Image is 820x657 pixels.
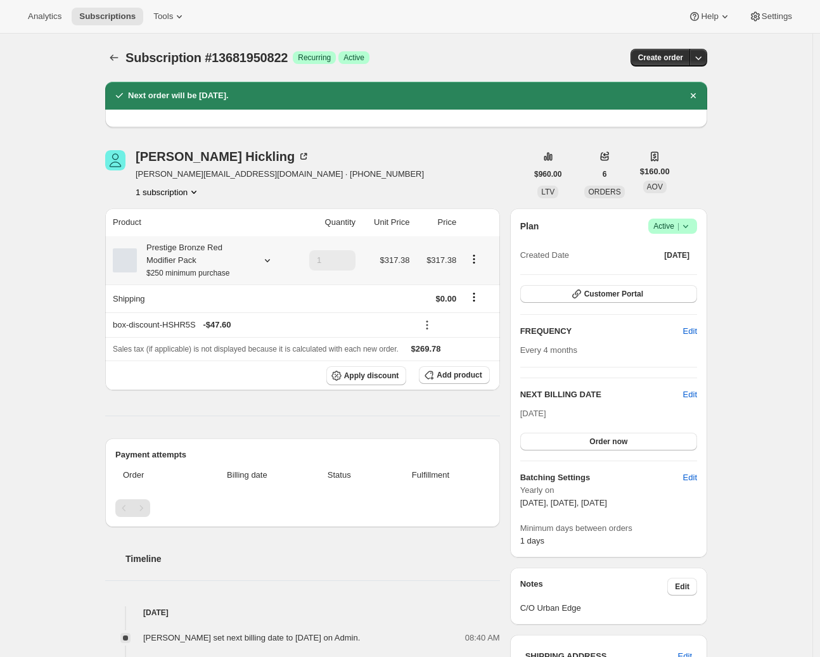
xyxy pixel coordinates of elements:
span: Status [307,469,371,482]
h2: Timeline [125,552,500,565]
div: box-discount-HSHR5S [113,319,409,331]
span: Analytics [28,11,61,22]
span: Fulfillment [379,469,482,482]
span: Every 4 months [520,345,577,355]
span: [PERSON_NAME][EMAIL_ADDRESS][DOMAIN_NAME] · [PHONE_NUMBER] [136,168,424,181]
h2: Plan [520,220,539,233]
button: Product actions [464,252,484,266]
button: Create order [631,49,691,67]
h6: Batching Settings [520,471,683,484]
span: [DATE], [DATE], [DATE] [520,498,607,507]
span: AOV [647,182,663,191]
small: $250 minimum purchase [146,269,229,277]
div: Prestige Bronze Red Modifier Pack [137,241,251,279]
th: Shipping [105,284,292,312]
h2: NEXT BILLING DATE [520,388,683,401]
span: 08:40 AM [465,632,500,644]
span: Edit [675,582,689,592]
button: $960.00 [527,165,569,183]
div: [PERSON_NAME] Hickling [136,150,310,163]
span: Recurring [298,53,331,63]
span: Edit [683,325,697,338]
button: Tools [146,8,193,25]
button: Shipping actions [464,290,484,304]
h2: Payment attempts [115,449,490,461]
span: Charlie Hickling [105,150,125,170]
span: Edit [683,471,697,484]
button: Subscriptions [72,8,143,25]
button: Edit [683,388,697,401]
h3: Notes [520,578,668,596]
span: Active [343,53,364,63]
span: Sales tax (if applicable) is not displayed because it is calculated with each new order. [113,345,399,354]
span: Created Date [520,249,569,262]
span: $317.38 [380,255,409,265]
button: Product actions [136,186,200,198]
span: Subscription #13681950822 [125,51,288,65]
span: Tools [153,11,173,22]
span: ORDERS [588,188,620,196]
span: LTV [541,188,554,196]
span: - $47.60 [203,319,231,331]
button: Dismiss notification [684,87,702,105]
span: Yearly on [520,484,697,497]
th: Order [115,461,191,489]
h4: [DATE] [105,606,500,619]
span: 6 [603,169,607,179]
button: Subscriptions [105,49,123,67]
button: Edit [667,578,697,596]
button: Edit [676,321,705,341]
button: Edit [676,468,705,488]
span: Order now [589,437,627,447]
span: Help [701,11,718,22]
th: Product [105,208,292,236]
button: [DATE] [657,246,697,264]
span: Minimum days between orders [520,522,697,535]
span: Subscriptions [79,11,136,22]
span: $160.00 [640,165,670,178]
th: Quantity [292,208,359,236]
h2: Next order will be [DATE]. [128,89,229,102]
span: | [677,221,679,231]
span: [PERSON_NAME] set next billing date to [DATE] on Admin. [143,633,360,642]
th: Unit Price [359,208,413,236]
span: $317.38 [426,255,456,265]
span: Settings [762,11,792,22]
button: Help [681,8,738,25]
span: Customer Portal [584,289,643,299]
button: 6 [595,165,615,183]
span: 1 days [520,536,544,545]
span: C/O Urban Edge [520,602,697,615]
button: Apply discount [326,366,407,385]
span: Billing date [195,469,300,482]
span: Create order [638,53,683,63]
span: Apply discount [344,371,399,381]
nav: Pagination [115,499,490,517]
span: $0.00 [436,294,457,303]
button: Add product [419,366,489,384]
h2: FREQUENCY [520,325,683,338]
span: Active [653,220,692,233]
span: [DATE] [664,250,689,260]
span: Add product [437,370,482,380]
th: Price [413,208,460,236]
span: $960.00 [534,169,561,179]
button: Settings [741,8,800,25]
button: Order now [520,433,697,450]
button: Customer Portal [520,285,697,303]
button: Analytics [20,8,69,25]
span: [DATE] [520,409,546,418]
span: $269.78 [411,344,441,354]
